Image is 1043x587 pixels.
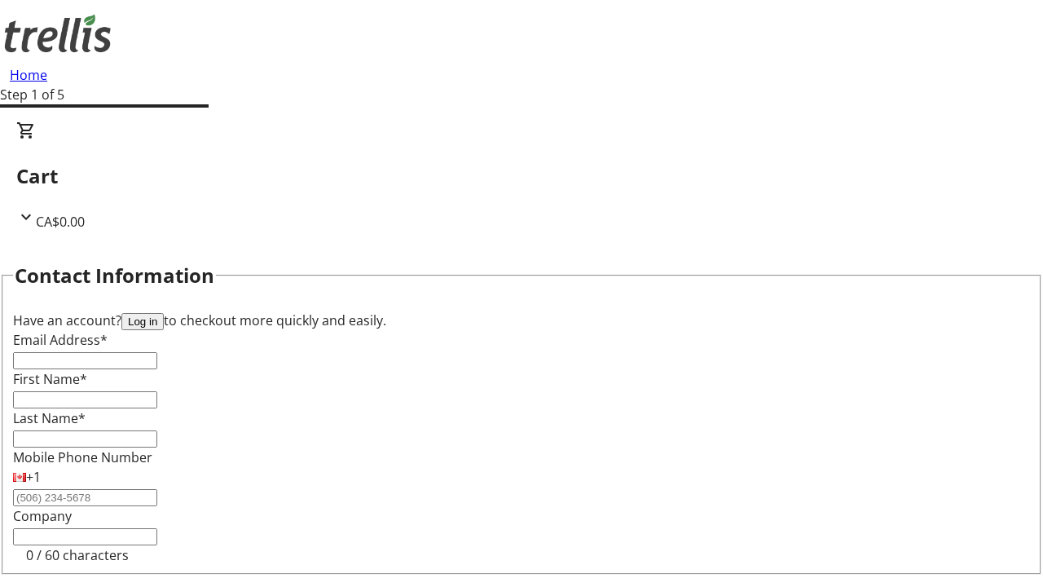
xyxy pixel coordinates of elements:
span: CA$0.00 [36,213,85,231]
h2: Contact Information [15,261,214,290]
button: Log in [121,313,164,330]
div: Have an account? to checkout more quickly and easily. [13,311,1030,330]
h2: Cart [16,161,1027,191]
div: CartCA$0.00 [16,121,1027,232]
label: Company [13,507,72,525]
label: Last Name* [13,409,86,427]
label: Mobile Phone Number [13,448,152,466]
tr-character-limit: 0 / 60 characters [26,546,129,564]
label: First Name* [13,370,87,388]
label: Email Address* [13,331,108,349]
input: (506) 234-5678 [13,489,157,506]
